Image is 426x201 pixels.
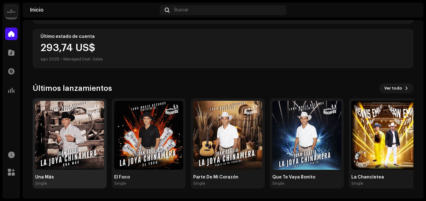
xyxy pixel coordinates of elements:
[35,175,104,180] div: Una Más
[40,34,406,39] div: Último estado de cuenta
[379,83,413,93] button: Ver todo
[384,82,402,95] span: Ver todo
[114,181,126,186] div: Single
[114,175,183,180] div: El Foco
[40,55,59,63] div: ago 2025
[406,5,416,15] img: efeca760-f125-4769-b382-7fe9425873e5
[193,175,262,180] div: Parte De Mi Corazón
[272,175,341,180] div: Que Te Vaya Bonito
[30,8,157,13] div: Inicio
[351,181,363,186] div: Single
[35,101,104,170] img: ad20038d-884d-4df0-ba76-0e4fb397833c
[33,29,413,68] re-o-card-value: Último estado de cuenta
[33,83,112,93] h3: Últimos lanzamientos
[61,55,62,63] div: •
[174,8,189,13] span: Buscar
[35,181,47,186] div: Single
[351,175,420,180] div: La Chancletea
[5,5,18,18] img: 02a7c2d3-3c89-4098-b12f-2ff2945c95ee
[193,101,262,170] img: 8ce1d81e-f861-45c9-a062-5273eabfea76
[63,55,103,63] div: Managed Distr. Sales
[114,101,183,170] img: db8f16b4-19e5-453a-b7a3-c56393c4c467
[272,101,341,170] img: 3cccde84-cc10-4aaf-b83d-05ccd433fc8e
[272,181,284,186] div: Single
[193,181,205,186] div: Single
[351,101,420,170] img: 54112c9f-341a-4210-a26c-490346e13eb1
